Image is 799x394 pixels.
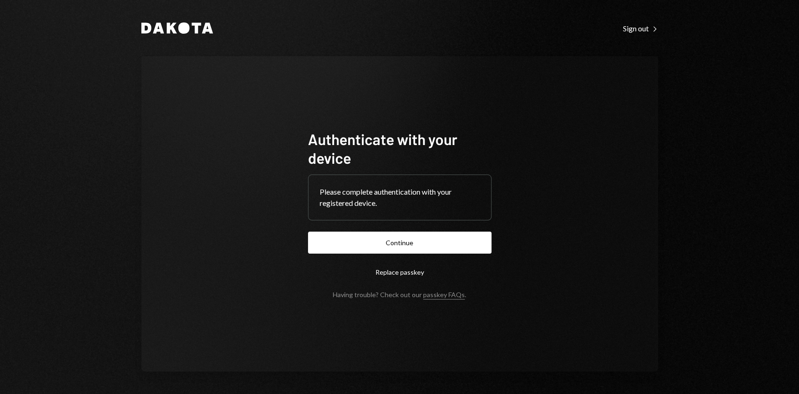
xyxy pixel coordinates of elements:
[623,24,658,33] div: Sign out
[308,261,491,283] button: Replace passkey
[320,186,480,209] div: Please complete authentication with your registered device.
[308,130,491,167] h1: Authenticate with your device
[333,291,466,299] div: Having trouble? Check out our .
[308,232,491,254] button: Continue
[623,23,658,33] a: Sign out
[423,291,465,299] a: passkey FAQs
